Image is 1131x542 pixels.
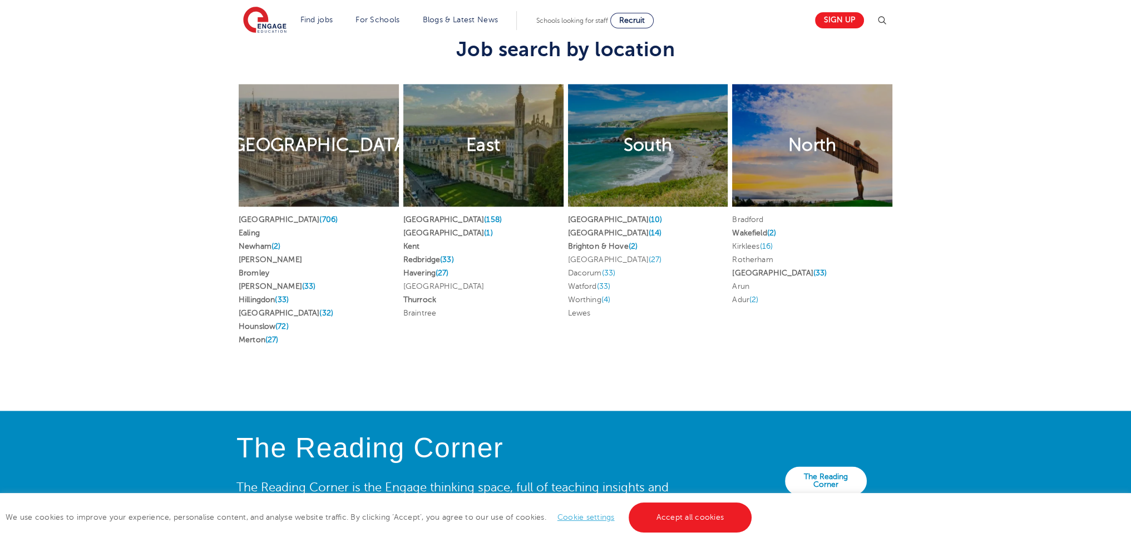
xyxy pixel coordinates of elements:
li: [GEOGRAPHIC_DATA] [403,280,564,293]
a: Recruit [610,13,654,28]
img: Engage Education [243,7,287,35]
li: [GEOGRAPHIC_DATA] [568,253,728,267]
li: Adur [732,293,892,307]
span: (1) [484,229,492,237]
li: Bradford [732,213,892,226]
a: [PERSON_NAME](33) [239,282,315,290]
span: (27) [649,255,662,264]
a: [GEOGRAPHIC_DATA](158) [403,215,502,224]
a: Ealing [239,229,260,237]
span: (27) [265,336,279,344]
a: Wakefield(2) [732,229,776,237]
p: The Reading Corner is the Engage thinking space, full of teaching insights and advice inspired by... [236,477,677,518]
a: Hillingdon(33) [239,295,289,304]
a: Redbridge(33) [403,255,454,264]
a: [GEOGRAPHIC_DATA](10) [568,215,663,224]
li: Lewes [568,307,728,320]
span: (33) [440,255,454,264]
a: Cookie settings [557,513,615,521]
li: Dacorum [568,267,728,280]
a: Find jobs [300,16,333,24]
a: [GEOGRAPHIC_DATA](706) [239,215,338,224]
a: Hounslow(72) [239,322,289,331]
a: Havering(27) [403,269,449,277]
span: (16) [759,242,773,250]
span: (72) [275,322,289,331]
a: Newham(2) [239,242,280,250]
li: Kirklees [732,240,892,253]
a: [GEOGRAPHIC_DATA](32) [239,309,333,317]
h2: [GEOGRAPHIC_DATA] [227,134,411,157]
a: Merton(27) [239,336,278,344]
a: The Reading Corner [785,466,867,495]
span: We use cookies to improve your experience, personalise content, and analyse website traffic. By c... [6,513,754,521]
span: (2) [271,242,280,250]
span: (706) [319,215,338,224]
li: Worthing [568,293,728,307]
a: Brighton & Hove(2) [568,242,638,250]
span: (2) [749,295,758,304]
li: Watford [568,280,728,293]
a: Kent [403,242,420,250]
a: Bromley [239,269,269,277]
a: Blogs & Latest News [423,16,498,24]
span: (14) [649,229,662,237]
li: Arun [732,280,892,293]
h2: South [624,134,673,157]
span: (4) [601,295,610,304]
li: Braintree [403,307,564,320]
a: [GEOGRAPHIC_DATA](1) [403,229,493,237]
span: (33) [597,282,611,290]
h2: North [788,134,837,157]
span: (27) [436,269,449,277]
a: Accept all cookies [629,502,752,533]
a: Sign up [815,12,864,28]
a: For Schools [355,16,399,24]
span: (10) [649,215,663,224]
span: (33) [813,269,827,277]
span: (32) [319,309,333,317]
span: (33) [602,269,616,277]
a: [PERSON_NAME] [239,255,302,264]
li: Rotherham [732,253,892,267]
span: (2) [629,242,638,250]
span: Schools looking for staff [536,17,608,24]
span: (2) [767,229,776,237]
span: (33) [302,282,316,290]
a: Thurrock [403,295,436,304]
a: [GEOGRAPHIC_DATA](14) [568,229,662,237]
span: Recruit [619,16,645,24]
span: (158) [484,215,502,224]
h4: The Reading Corner [236,433,677,464]
span: (33) [275,295,289,304]
h2: East [466,134,500,157]
a: [GEOGRAPHIC_DATA](33) [732,269,827,277]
